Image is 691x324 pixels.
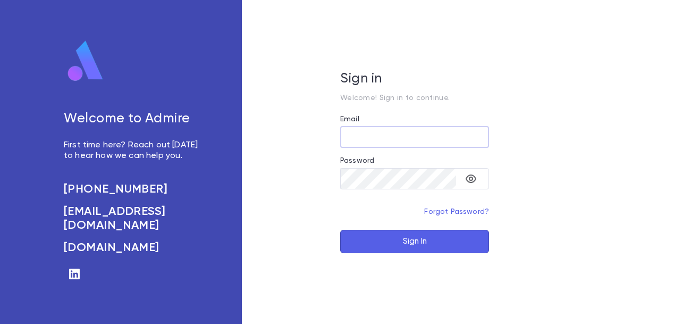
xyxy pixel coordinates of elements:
a: [DOMAIN_NAME] [64,241,199,255]
label: Email [340,115,359,123]
button: Sign In [340,230,489,253]
a: [PHONE_NUMBER] [64,182,199,196]
button: toggle password visibility [460,168,482,189]
p: First time here? Reach out [DATE] to hear how we can help you. [64,140,199,161]
a: Forgot Password? [424,208,489,215]
label: Password [340,156,374,165]
p: Welcome! Sign in to continue. [340,94,489,102]
h5: Welcome to Admire [64,111,199,127]
h5: Sign in [340,71,489,87]
a: [EMAIL_ADDRESS][DOMAIN_NAME] [64,205,199,232]
img: logo [64,40,107,82]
